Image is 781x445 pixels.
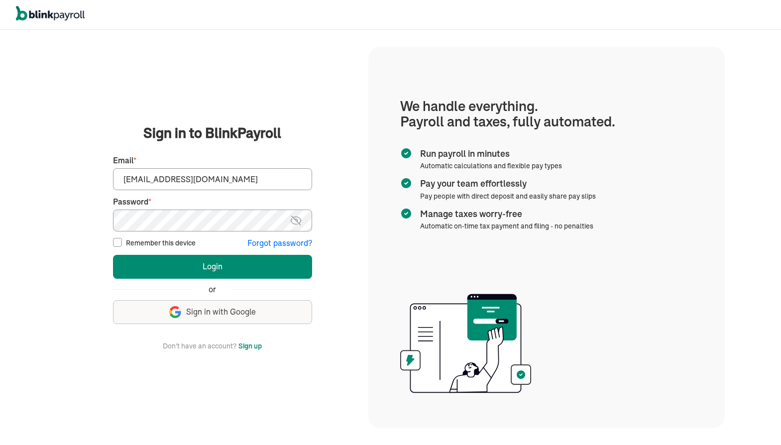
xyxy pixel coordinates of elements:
[290,215,302,226] img: eye
[420,208,589,221] span: Manage taxes worry-free
[420,161,562,170] span: Automatic calculations and flexible pay types
[400,99,693,129] h1: We handle everything. Payroll and taxes, fully automated.
[420,192,596,201] span: Pay people with direct deposit and easily share pay slips
[113,255,312,279] button: Login
[113,300,312,324] button: Sign in with Google
[113,196,312,208] label: Password
[400,177,412,189] img: checkmark
[113,168,312,190] input: Your email address
[400,208,412,220] img: checkmark
[209,284,216,295] span: or
[400,291,531,396] img: illustration
[143,123,281,143] span: Sign in to BlinkPayroll
[186,306,256,318] span: Sign in with Google
[400,147,412,159] img: checkmark
[126,238,196,248] label: Remember this device
[420,147,558,160] span: Run payroll in minutes
[163,340,236,352] span: Don't have an account?
[113,155,312,166] label: Email
[420,222,593,230] span: Automatic on-time tax payment and filing - no penalties
[420,177,592,190] span: Pay your team effortlessly
[169,306,181,318] img: google
[16,6,85,21] img: logo
[238,340,262,352] button: Sign up
[247,237,312,249] button: Forgot password?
